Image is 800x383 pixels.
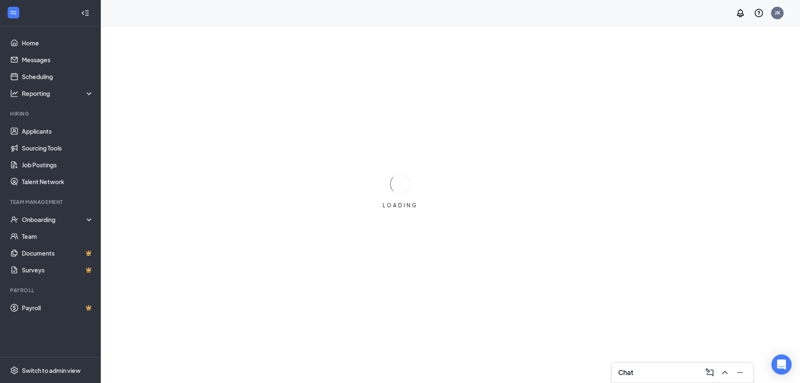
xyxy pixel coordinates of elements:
svg: ComposeMessage [705,367,715,378]
div: Reporting [22,89,94,98]
div: Team Management [10,198,92,206]
a: Talent Network [22,173,94,190]
div: LOADING [379,202,421,209]
div: Switch to admin view [22,366,81,375]
a: Applicants [22,123,94,140]
svg: Minimize [735,367,745,378]
a: Home [22,34,94,51]
div: Payroll [10,287,92,294]
svg: Analysis [10,89,18,98]
a: Scheduling [22,68,94,85]
a: Messages [22,51,94,68]
svg: UserCheck [10,215,18,224]
svg: Notifications [735,8,745,18]
svg: QuestionInfo [754,8,764,18]
div: Open Intercom Messenger [771,354,792,375]
button: ComposeMessage [703,366,716,379]
a: Job Postings [22,156,94,173]
div: Hiring [10,110,92,117]
svg: Settings [10,366,18,375]
a: PayrollCrown [22,299,94,316]
svg: Collapse [81,9,89,17]
a: SurveysCrown [22,261,94,278]
a: Team [22,228,94,245]
div: Onboarding [22,215,87,224]
h3: Chat [618,368,633,377]
a: Sourcing Tools [22,140,94,156]
svg: ChevronUp [720,367,730,378]
a: DocumentsCrown [22,245,94,261]
svg: WorkstreamLogo [9,8,18,17]
button: ChevronUp [718,366,732,379]
button: Minimize [733,366,747,379]
div: JK [775,9,780,16]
